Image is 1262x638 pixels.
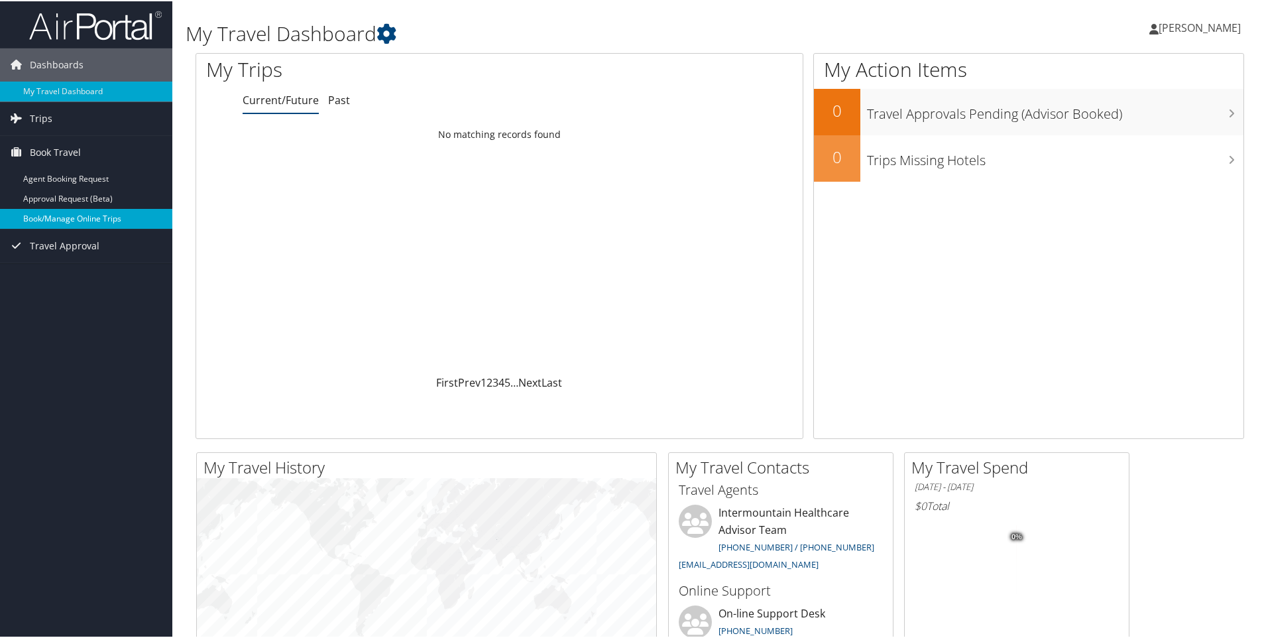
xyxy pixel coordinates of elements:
span: Travel Approval [30,228,99,261]
h2: My Travel History [203,455,656,478]
a: Next [518,374,542,389]
h2: 0 [814,145,860,167]
h1: My Trips [206,54,540,82]
span: [PERSON_NAME] [1159,19,1241,34]
a: 0Trips Missing Hotels [814,134,1243,180]
span: Trips [30,101,52,134]
li: Intermountain Healthcare Advisor Team [672,503,889,574]
h6: [DATE] - [DATE] [915,479,1119,492]
h3: Trips Missing Hotels [867,143,1243,168]
h1: My Action Items [814,54,1243,82]
a: First [436,374,458,389]
h3: Travel Agents [679,479,883,498]
span: $0 [915,497,927,512]
a: [PHONE_NUMBER] / [PHONE_NUMBER] [718,540,874,552]
h2: My Travel Spend [911,455,1129,478]
a: [PHONE_NUMBER] [718,623,793,635]
a: 1 [481,374,487,389]
h2: 0 [814,98,860,121]
h1: My Travel Dashboard [186,19,898,46]
img: airportal-logo.png [29,9,162,40]
a: 2 [487,374,492,389]
h3: Online Support [679,580,883,599]
span: Dashboards [30,47,84,80]
a: 5 [504,374,510,389]
a: Prev [458,374,481,389]
a: Last [542,374,562,389]
a: 0Travel Approvals Pending (Advisor Booked) [814,88,1243,134]
a: Current/Future [243,92,319,106]
span: … [510,374,518,389]
span: Book Travel [30,135,81,168]
tspan: 0% [1011,532,1022,540]
a: 4 [498,374,504,389]
h6: Total [915,497,1119,512]
a: [EMAIL_ADDRESS][DOMAIN_NAME] [679,557,819,569]
h3: Travel Approvals Pending (Advisor Booked) [867,97,1243,122]
td: No matching records found [196,121,803,145]
a: 3 [492,374,498,389]
a: Past [328,92,350,106]
h2: My Travel Contacts [675,455,893,478]
a: [PERSON_NAME] [1149,7,1254,46]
